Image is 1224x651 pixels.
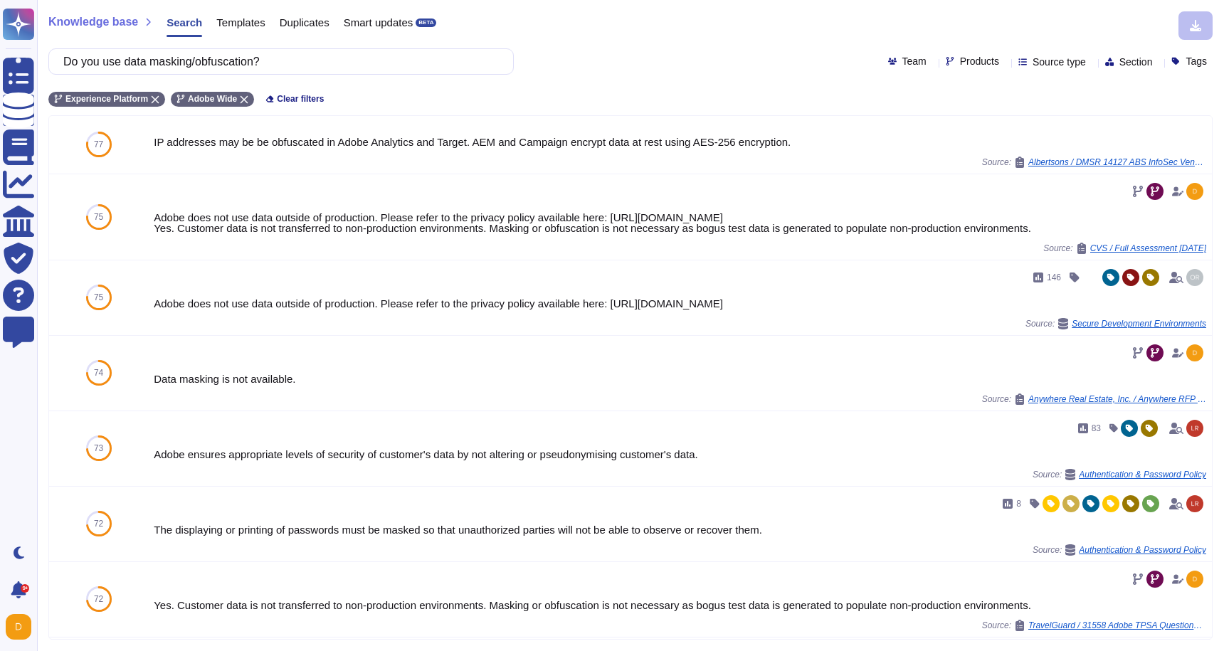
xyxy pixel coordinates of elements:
span: 75 [94,293,103,302]
img: user [1186,344,1203,361]
span: Section [1119,57,1153,67]
span: Search [167,17,202,28]
span: Smart updates [344,17,413,28]
span: Adobe Wide [188,95,237,103]
span: Authentication & Password Policy [1079,546,1206,554]
div: Adobe does not use data outside of production. Please refer to the privacy policy available here:... [154,298,1206,309]
div: Yes. Customer data is not transferred to non-production environments. Masking or obfuscation is n... [154,600,1206,610]
span: Products [960,56,999,66]
span: 72 [94,519,103,528]
input: Search a question or template... [56,49,499,74]
span: CVS / Full Assessment [DATE] [1090,244,1206,253]
span: Source: [1033,544,1206,556]
span: Team [902,56,927,66]
span: Source: [1025,318,1206,329]
span: Source: [1033,469,1206,480]
div: BETA [416,18,436,27]
span: Source type [1033,57,1086,67]
span: TravelGuard / 31558 Adobe TPSA Questionnaire Full [1028,621,1206,630]
span: Secure Development Environments [1072,319,1206,328]
div: Adobe does not use data outside of production. Please refer to the privacy policy available here:... [154,212,1206,233]
div: Data masking is not available. [154,374,1206,384]
span: Tags [1186,56,1207,66]
span: Anywhere Real Estate, Inc. / Anywhere RFP Questions for Adobe (internal) [1028,395,1206,403]
span: 146 [1047,273,1061,282]
img: user [6,614,31,640]
span: 72 [94,595,103,603]
button: user [3,611,41,642]
div: 9+ [21,584,29,593]
img: user [1186,420,1203,437]
span: 8 [1016,499,1021,508]
span: Clear filters [277,95,324,103]
div: IP addresses may be be obfuscated in Adobe Analytics and Target. AEM and Campaign encrypt data at... [154,137,1206,147]
span: Knowledge base [48,16,138,28]
span: Source: [1043,243,1206,254]
span: Authentication & Password Policy [1079,470,1206,479]
span: 77 [94,140,103,149]
div: Adobe ensures appropriate levels of security of customer's data by not altering or pseudonymising... [154,449,1206,460]
span: Duplicates [280,17,329,28]
span: 75 [94,213,103,221]
span: Albertsons / DMSR 14127 ABS InfoSec Vendor Assessment Questionnaire V1.9 [1028,158,1206,166]
img: user [1186,269,1203,286]
span: Templates [216,17,265,28]
img: user [1186,495,1203,512]
img: user [1186,183,1203,200]
span: 73 [94,444,103,452]
div: The displaying or printing of passwords must be masked so that unauthorized parties will not be a... [154,524,1206,535]
img: user [1186,571,1203,588]
span: Source: [982,620,1206,631]
span: Source: [982,393,1206,405]
span: Source: [982,157,1206,168]
span: 74 [94,369,103,377]
span: 83 [1092,424,1101,433]
span: Experience Platform [65,95,148,103]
